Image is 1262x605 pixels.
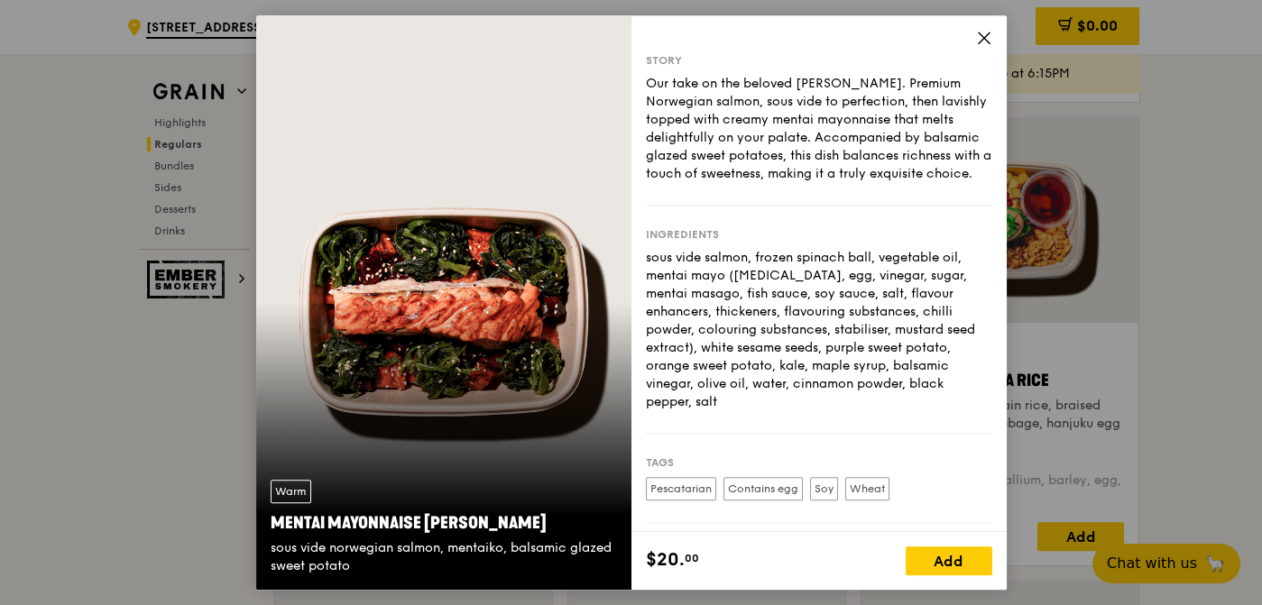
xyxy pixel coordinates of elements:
[646,227,992,242] div: Ingredients
[271,539,617,575] div: sous vide norwegian salmon, mentaiko, balsamic glazed sweet potato
[810,477,838,500] label: Soy
[646,477,716,500] label: Pescatarian
[646,249,992,411] div: sous vide salmon, frozen spinach ball, vegetable oil, mentai mayo ([MEDICAL_DATA], egg, vinegar, ...
[906,546,992,575] div: Add
[646,546,685,573] span: $20.
[723,477,803,500] label: Contains egg
[646,455,992,470] div: Tags
[271,480,311,503] div: Warm
[271,510,617,536] div: Mentai Mayonnaise [PERSON_NAME]
[845,477,889,500] label: Wheat
[646,53,992,68] div: Story
[685,551,699,565] span: 00
[646,75,992,183] div: Our take on the beloved [PERSON_NAME]. Premium Norwegian salmon, sous vide to perfection, then la...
